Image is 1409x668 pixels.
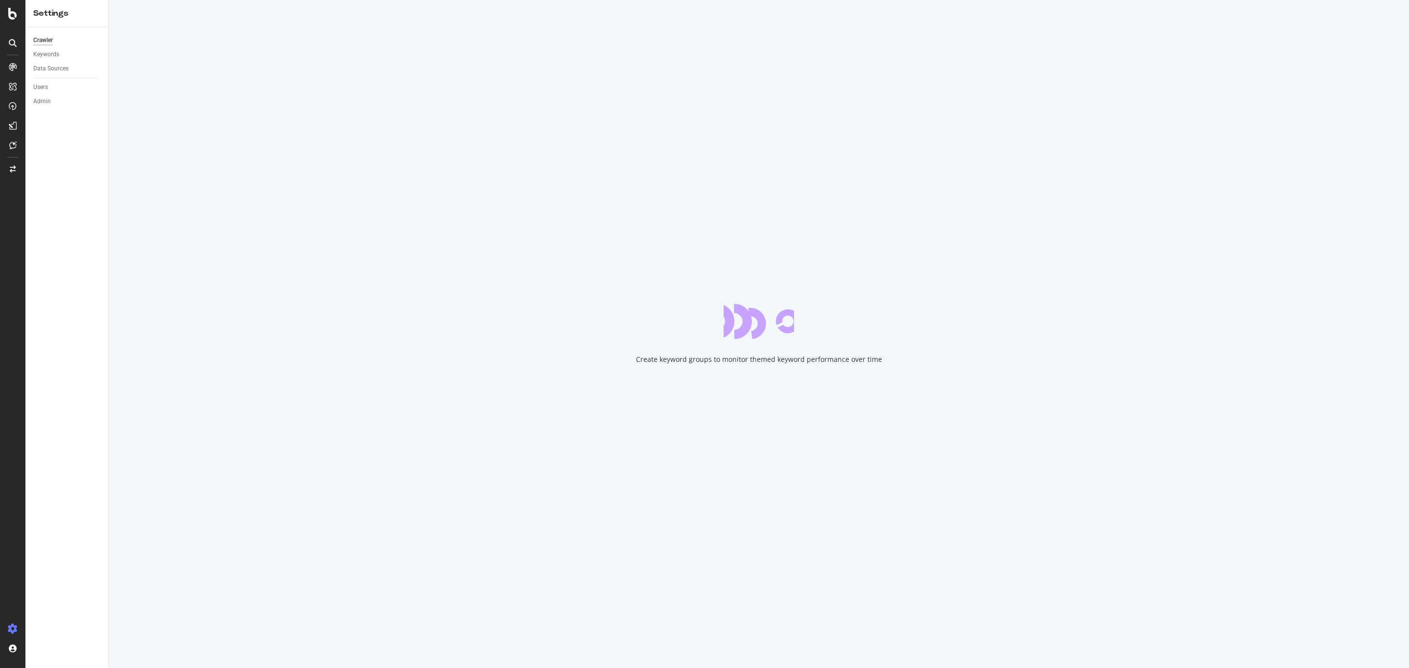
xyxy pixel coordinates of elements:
a: Crawler [33,35,101,45]
div: Admin [33,96,51,107]
div: Crawler [33,35,53,45]
a: Admin [33,96,101,107]
a: Data Sources [33,64,101,74]
a: Keywords [33,49,101,60]
div: Create keyword groups to monitor themed keyword performance over time [636,355,882,364]
div: Data Sources [33,64,68,74]
div: Keywords [33,49,59,60]
div: animation [724,304,794,339]
a: Users [33,82,101,92]
div: Settings [33,8,100,19]
div: Users [33,82,48,92]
